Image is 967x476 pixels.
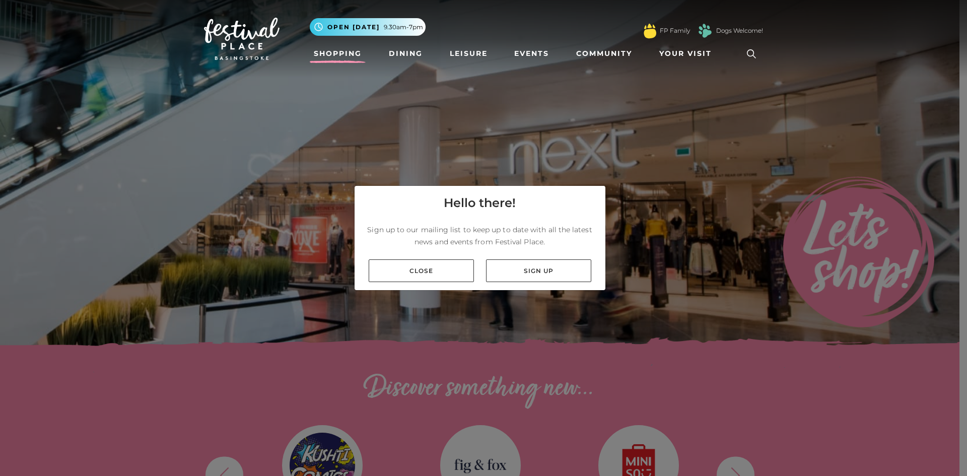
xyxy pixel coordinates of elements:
a: Your Visit [655,44,721,63]
p: Sign up to our mailing list to keep up to date with all the latest news and events from Festival ... [363,224,597,248]
h4: Hello there! [444,194,516,212]
button: Open [DATE] 9.30am-7pm [310,18,426,36]
a: Dining [385,44,427,63]
a: Community [572,44,636,63]
span: Open [DATE] [327,23,380,32]
a: Dogs Welcome! [716,26,763,35]
a: FP Family [660,26,690,35]
span: Your Visit [659,48,712,59]
a: Shopping [310,44,366,63]
a: Sign up [486,259,591,282]
a: Events [510,44,553,63]
span: 9.30am-7pm [384,23,423,32]
a: Leisure [446,44,492,63]
a: Close [369,259,474,282]
img: Festival Place Logo [204,18,280,60]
